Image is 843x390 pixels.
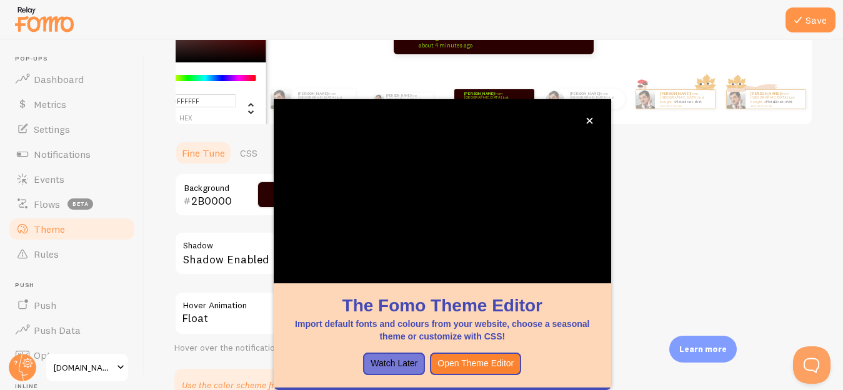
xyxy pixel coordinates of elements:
small: about 4 minutes ago [570,104,619,107]
small: about 4 minutes ago [660,104,709,107]
a: Opt-In [7,343,136,368]
span: Theme [34,223,65,235]
p: from [GEOGRAPHIC_DATA] just bought a [660,91,710,107]
img: Fomo [546,90,564,108]
img: Fomo [726,90,745,109]
p: from [GEOGRAPHIC_DATA] just bought a [464,91,514,107]
strong: [PERSON_NAME] [660,91,690,96]
div: Change another color definition [236,94,256,122]
a: Push Data [7,318,136,343]
p: from [GEOGRAPHIC_DATA] just bought a [298,91,351,107]
div: Shadow Enabled [174,232,549,277]
button: Watch Later [363,353,425,375]
small: about 4 minutes ago [751,104,799,107]
a: Push [7,293,136,318]
span: Rules [34,248,59,260]
a: Settings [7,117,136,142]
a: Dashboard [7,67,136,92]
span: Notifications [34,148,91,160]
div: Hover over the notification for preview [174,343,549,354]
a: Fine Tune [174,140,232,165]
span: Events [34,173,64,185]
span: Flows [34,198,60,210]
strong: [PERSON_NAME] [298,91,328,96]
span: Push [15,281,136,290]
button: close, [583,114,596,127]
strong: [PERSON_NAME] [464,91,494,96]
strong: [PERSON_NAME] [386,94,411,97]
span: beta [67,198,93,210]
span: Dashboard [34,73,84,85]
p: Learn more [679,343,727,355]
span: Settings [34,123,70,135]
div: The Fomo Theme EditorImport default fonts and colours from your website, choose a seasonal theme ... [274,99,611,390]
span: Push Data [34,324,81,336]
a: Metallica t-shirt [766,99,792,104]
a: Rules [7,241,136,266]
small: about 4 minutes ago [419,42,540,49]
p: from [GEOGRAPHIC_DATA] just bought a [570,91,620,107]
a: Metallica t-shirt [585,99,612,104]
a: Metrics [7,92,136,117]
a: Metallica t-shirt [675,99,702,104]
span: [DOMAIN_NAME] [54,360,113,375]
span: Push [34,299,56,311]
img: fomo-relay-logo-orange.svg [13,3,76,35]
img: Fomo [271,89,291,109]
div: Learn more [669,336,737,363]
div: Float [174,291,549,335]
span: Opt-In [34,349,63,361]
a: Notifications [7,142,136,167]
strong: [PERSON_NAME] [751,91,781,96]
img: Fomo [636,90,654,109]
img: Fomo [374,94,384,104]
a: Theme [7,217,136,241]
h1: The Fomo Theme Editor [289,293,596,318]
span: hex [136,115,236,122]
iframe: Help Scout Beacon - Open [793,346,831,384]
a: Events [7,167,136,192]
a: CSS [232,140,265,165]
a: Flows beta [7,192,136,217]
span: Metrics [34,98,66,110]
strong: [PERSON_NAME] [570,91,600,96]
p: Import default fonts and colours from your website, choose a seasonal theme or customize with CSS! [289,318,596,343]
p: from [GEOGRAPHIC_DATA] just bought a [751,91,801,107]
button: Open Theme Editor [430,353,521,375]
a: [DOMAIN_NAME] [45,353,129,383]
p: from [GEOGRAPHIC_DATA] just bought a [386,92,428,106]
span: Pop-ups [15,55,136,63]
